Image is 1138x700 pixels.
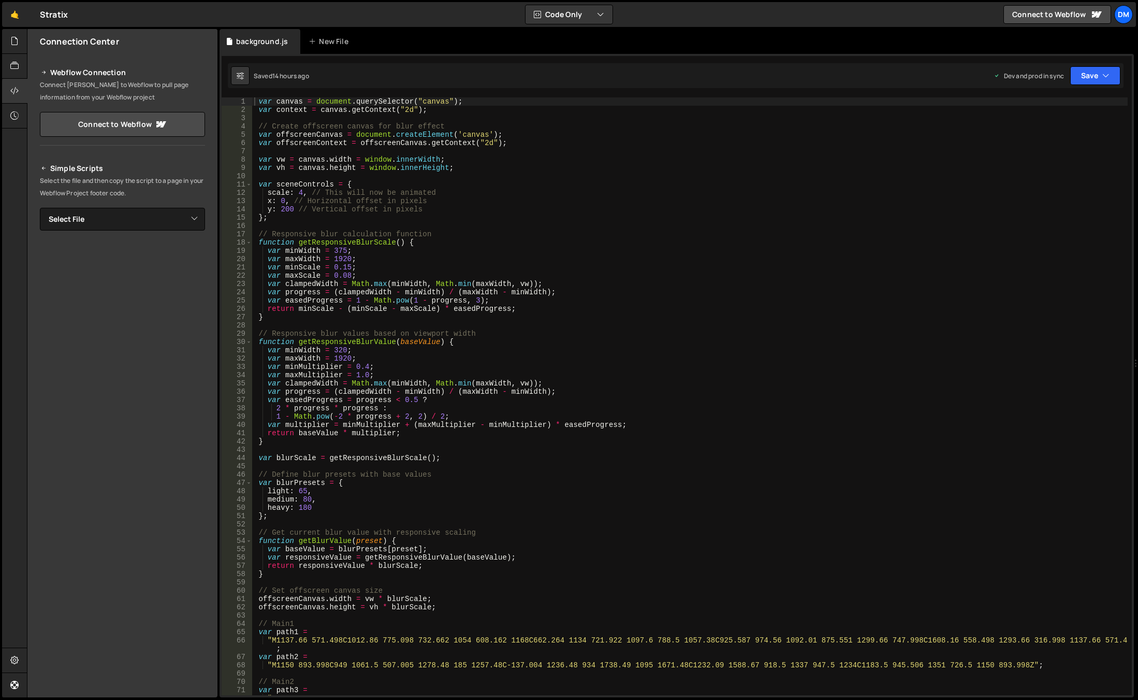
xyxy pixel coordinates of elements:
div: 66 [222,636,252,653]
div: 37 [222,396,252,404]
div: 70 [222,678,252,686]
div: 13 [222,197,252,205]
div: 1 [222,97,252,106]
div: 15 [222,213,252,222]
div: 51 [222,512,252,520]
div: 40 [222,421,252,429]
div: 62 [222,603,252,611]
div: 31 [222,346,252,354]
div: 65 [222,628,252,636]
div: 23 [222,280,252,288]
a: Dm [1114,5,1133,24]
div: 27 [222,313,252,321]
div: 22 [222,272,252,280]
div: 21 [222,263,252,272]
div: 17 [222,230,252,238]
div: 42 [222,437,252,446]
div: 12 [222,189,252,197]
div: 10 [222,172,252,180]
div: 6 [222,139,252,147]
div: Stratix [40,8,68,21]
a: Connect to Webflow [40,112,205,137]
div: 58 [222,570,252,578]
div: 20 [222,255,252,263]
div: 24 [222,288,252,296]
div: 44 [222,454,252,462]
iframe: YouTube video player [40,248,206,341]
div: 52 [222,520,252,528]
div: 3 [222,114,252,122]
div: 67 [222,653,252,661]
div: 53 [222,528,252,537]
div: 41 [222,429,252,437]
h2: Simple Scripts [40,162,205,175]
div: 68 [222,661,252,669]
div: 2 [222,106,252,114]
p: Connect [PERSON_NAME] to Webflow to pull page information from your Webflow project [40,79,205,104]
div: 49 [222,495,252,504]
div: 63 [222,611,252,620]
button: Save [1070,66,1120,85]
div: 32 [222,354,252,363]
div: 50 [222,504,252,512]
div: 11 [222,180,252,189]
div: 54 [222,537,252,545]
div: 69 [222,669,252,678]
div: Dev and prod in sync [994,72,1064,80]
div: Saved [254,72,309,80]
div: 18 [222,238,252,247]
div: 43 [222,446,252,454]
div: 19 [222,247,252,255]
iframe: YouTube video player [40,348,206,441]
p: Select the file and then copy the script to a page in your Webflow Project footer code. [40,175,205,199]
div: 16 [222,222,252,230]
div: 59 [222,578,252,587]
div: 4 [222,122,252,131]
div: New File [309,36,352,47]
h2: Connection Center [40,36,119,47]
div: 56 [222,553,252,562]
div: 28 [222,321,252,330]
div: 33 [222,363,252,371]
div: 60 [222,587,252,595]
div: 14 [222,205,252,213]
div: 26 [222,305,252,313]
div: 9 [222,164,252,172]
div: 29 [222,330,252,338]
div: 71 [222,686,252,694]
div: 8 [222,155,252,164]
a: Connect to Webflow [1003,5,1111,24]
div: 30 [222,338,252,346]
div: 5 [222,131,252,139]
div: 36 [222,388,252,396]
div: 14 hours ago [272,72,309,80]
div: 39 [222,412,252,421]
div: 55 [222,545,252,553]
div: 48 [222,487,252,495]
div: 25 [222,296,252,305]
div: 46 [222,470,252,479]
div: 35 [222,379,252,388]
button: Code Only [526,5,612,24]
div: 38 [222,404,252,412]
div: 64 [222,620,252,628]
a: 🤙 [2,2,27,27]
div: background.js [236,36,288,47]
div: 61 [222,595,252,603]
div: 45 [222,462,252,470]
div: 7 [222,147,252,155]
div: 34 [222,371,252,379]
div: 57 [222,562,252,570]
div: 47 [222,479,252,487]
h2: Webflow Connection [40,66,205,79]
